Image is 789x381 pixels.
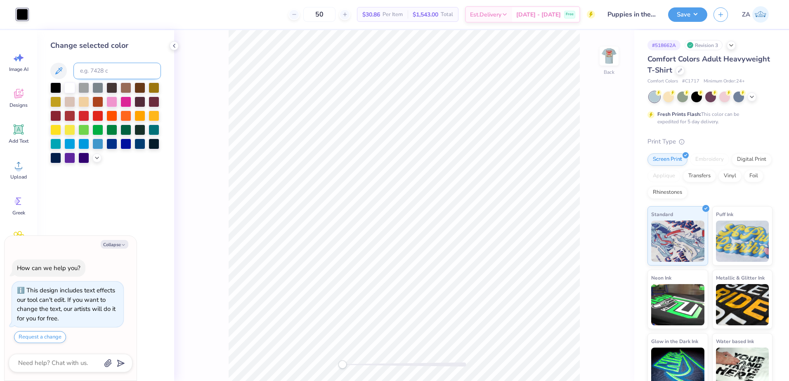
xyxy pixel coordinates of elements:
button: Save [668,7,707,22]
span: Neon Ink [651,273,671,282]
span: Comfort Colors Adult Heavyweight T-Shirt [647,54,770,75]
input: – – [303,7,335,22]
img: Metallic & Glitter Ink [716,284,769,325]
div: Embroidery [690,153,729,166]
span: Per Item [383,10,403,19]
img: Standard [651,221,704,262]
div: Back [604,68,614,76]
span: Standard [651,210,673,219]
img: Puff Ink [716,221,769,262]
img: Neon Ink [651,284,704,325]
span: Designs [9,102,28,108]
span: Water based Ink [716,337,754,346]
div: Change selected color [50,40,161,51]
div: This color can be expedited for 5 day delivery. [657,111,759,125]
img: Zuriel Alaba [752,6,769,23]
div: Digital Print [732,153,772,166]
img: Back [601,48,617,64]
div: How can we help you? [17,264,80,272]
span: [DATE] - [DATE] [516,10,561,19]
div: Revision 3 [685,40,723,50]
span: # C1717 [682,78,699,85]
div: Print Type [647,137,772,146]
span: Image AI [9,66,28,73]
span: $30.86 [362,10,380,19]
input: Untitled Design [601,6,662,23]
span: Glow in the Dark Ink [651,337,698,346]
span: Add Text [9,138,28,144]
span: Upload [10,174,27,180]
div: This design includes text effects our tool can't edit. If you want to change the text, our artist... [17,286,116,322]
div: Foil [744,170,763,182]
div: # 518662A [647,40,680,50]
span: Comfort Colors [647,78,678,85]
div: Accessibility label [338,360,347,369]
span: Total [441,10,453,19]
span: Minimum Order: 24 + [704,78,745,85]
span: Greek [12,209,25,216]
span: Est. Delivery [470,10,501,19]
button: Request a change [14,331,66,343]
div: Applique [647,170,680,182]
span: Metallic & Glitter Ink [716,273,765,282]
input: e.g. 7428 c [73,63,161,79]
span: Puff Ink [716,210,733,219]
div: Transfers [683,170,716,182]
button: Collapse [101,240,128,249]
span: $1,543.00 [413,10,438,19]
div: Screen Print [647,153,687,166]
a: ZA [738,6,772,23]
span: ZA [742,10,750,19]
div: Rhinestones [647,186,687,199]
div: Vinyl [718,170,742,182]
span: Free [566,12,574,17]
strong: Fresh Prints Flash: [657,111,701,118]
